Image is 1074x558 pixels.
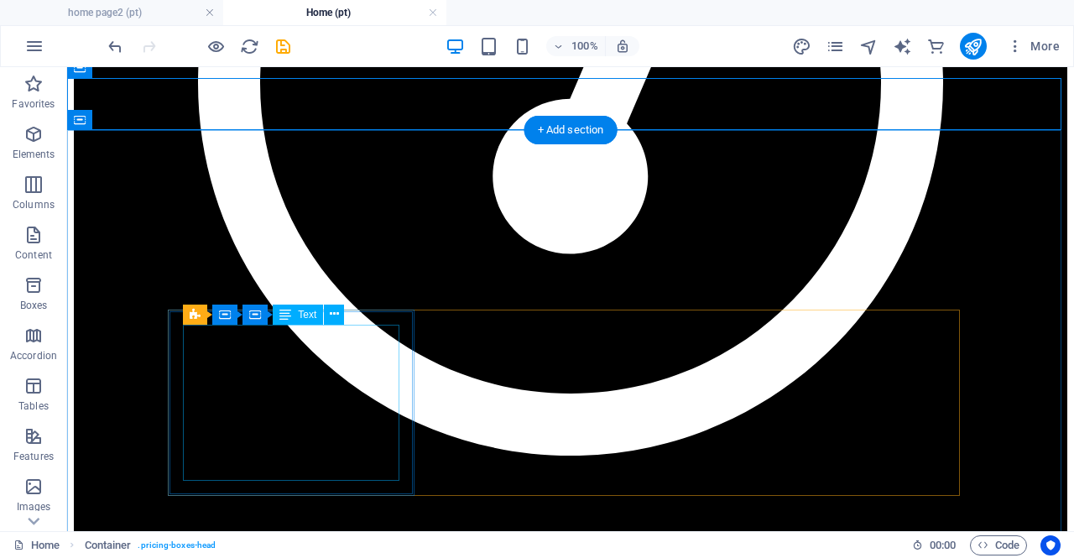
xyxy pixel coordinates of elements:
p: Content [15,248,52,262]
span: Code [978,535,1019,555]
i: Reload page [240,37,259,56]
button: 100% [546,36,606,56]
span: More [1007,38,1060,55]
span: : [941,539,944,551]
button: design [792,36,812,56]
button: save [273,36,293,56]
p: Features [13,450,54,463]
i: Save (Ctrl+S) [274,37,293,56]
span: Text [298,310,316,320]
h6: 100% [571,36,598,56]
i: Navigator [859,37,878,56]
i: Design (Ctrl+Alt+Y) [792,37,811,56]
button: reload [239,36,259,56]
p: Accordion [10,349,57,362]
button: pages [826,36,846,56]
p: Tables [18,399,49,413]
i: Publish [963,37,983,56]
p: Images [17,500,51,514]
button: Code [970,535,1027,555]
i: On resize automatically adjust zoom level to fit chosen device. [615,39,630,54]
button: text_generator [893,36,913,56]
h4: Home (pt) [223,3,446,22]
i: Undo: Move elements (Ctrl+Z) [106,37,125,56]
div: + Add section [524,116,618,144]
p: Columns [13,198,55,211]
i: Commerce [926,37,946,56]
i: Pages (Ctrl+Alt+S) [826,37,845,56]
h6: Session time [912,535,957,555]
button: Click here to leave preview mode and continue editing [206,36,226,56]
button: commerce [926,36,946,56]
button: undo [105,36,125,56]
span: 00 00 [930,535,956,555]
button: Usercentrics [1040,535,1061,555]
span: Click to select. Double-click to edit [85,535,132,555]
span: . pricing-boxes-head [138,535,216,555]
a: Click to cancel selection. Double-click to open Pages [13,535,60,555]
nav: breadcrumb [85,535,216,555]
p: Boxes [20,299,48,312]
p: Elements [13,148,55,161]
i: AI Writer [893,37,912,56]
button: publish [960,33,987,60]
button: More [1000,33,1066,60]
button: navigator [859,36,879,56]
p: Favorites [12,97,55,111]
